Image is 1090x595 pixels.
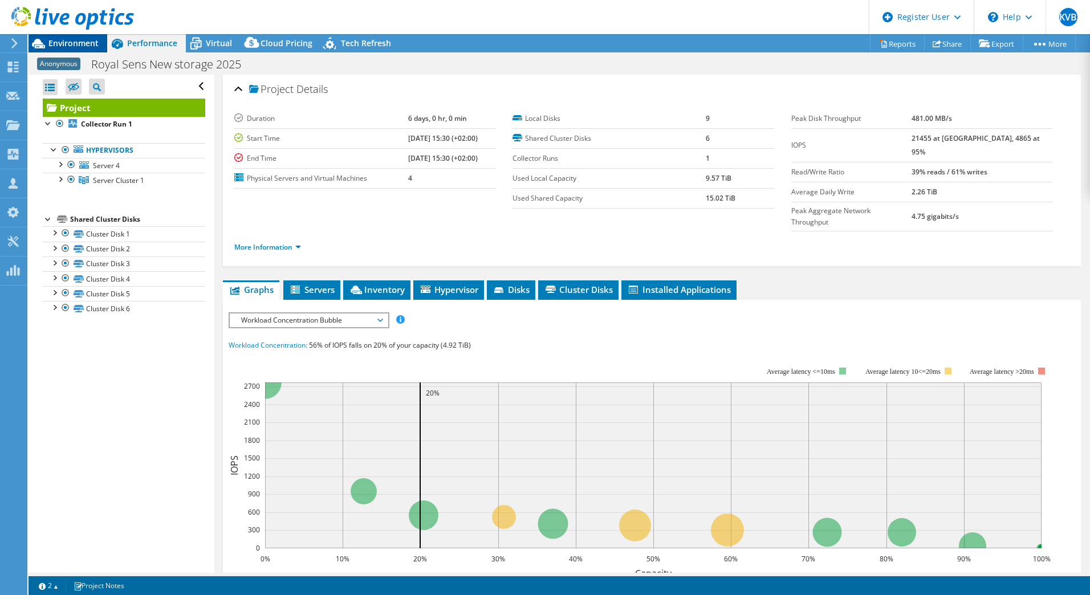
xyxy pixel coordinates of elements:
[724,554,738,564] text: 60%
[43,256,205,271] a: Cluster Disk 3
[37,58,80,70] span: Anonymous
[865,368,941,376] tspan: Average latency 10<=20ms
[48,38,99,48] span: Environment
[244,417,260,427] text: 2100
[513,193,706,204] label: Used Shared Capacity
[870,35,925,52] a: Reports
[802,554,815,564] text: 70%
[706,153,710,163] b: 1
[43,99,205,117] a: Project
[234,113,408,124] label: Duration
[569,554,583,564] text: 40%
[43,271,205,286] a: Cluster Disk 4
[513,113,706,124] label: Local Disks
[289,284,335,295] span: Servers
[1023,35,1076,52] a: More
[880,554,893,564] text: 80%
[43,143,205,158] a: Hypervisors
[791,166,912,178] label: Read/Write Ratio
[408,133,478,143] b: [DATE] 15:30 (+02:00)
[229,284,274,295] span: Graphs
[261,38,312,48] span: Cloud Pricing
[706,133,710,143] b: 6
[234,133,408,144] label: Start Time
[206,38,232,48] span: Virtual
[336,554,349,564] text: 10%
[249,84,294,95] span: Project
[646,554,660,564] text: 50%
[419,284,478,295] span: Hypervisor
[43,158,205,173] a: Server 4
[43,173,205,188] a: Server Cluster 1
[43,242,205,256] a: Cluster Disk 2
[912,133,1040,157] b: 21455 at [GEOGRAPHIC_DATA], 4865 at 95%
[426,388,440,398] text: 20%
[767,368,835,376] tspan: Average latency <=10ms
[70,213,205,226] div: Shared Cluster Disks
[244,453,260,463] text: 1500
[248,525,260,535] text: 300
[244,435,260,445] text: 1800
[408,153,478,163] b: [DATE] 15:30 (+02:00)
[244,471,260,481] text: 1200
[635,567,672,580] text: Capacity
[408,173,412,183] b: 4
[256,543,260,553] text: 0
[228,455,241,475] text: IOPS
[988,12,998,22] svg: \n
[491,554,505,564] text: 30%
[912,167,987,177] b: 39% reads / 61% writes
[513,173,706,184] label: Used Local Capacity
[706,173,731,183] b: 9.57 TiB
[1059,8,1077,26] span: KVB
[970,35,1023,52] a: Export
[791,113,912,124] label: Peak Disk Throughput
[513,153,706,164] label: Collector Runs
[43,117,205,132] a: Collector Run 1
[970,368,1034,376] text: Average latency >20ms
[912,113,952,123] b: 481.00 MB/s
[234,242,301,252] a: More Information
[912,211,959,221] b: 4.75 gigabits/s
[408,113,467,123] b: 6 days, 0 hr, 0 min
[1032,554,1050,564] text: 100%
[43,226,205,241] a: Cluster Disk 1
[791,186,912,198] label: Average Daily Write
[43,286,205,301] a: Cluster Disk 5
[957,554,971,564] text: 90%
[706,113,710,123] b: 9
[93,176,144,185] span: Server Cluster 1
[627,284,731,295] span: Installed Applications
[248,507,260,517] text: 600
[244,400,260,409] text: 2400
[93,161,120,170] span: Server 4
[791,205,912,228] label: Peak Aggregate Network Throughput
[66,578,132,593] a: Project Notes
[260,554,270,564] text: 0%
[309,340,471,350] span: 56% of IOPS falls on 20% of your capacity (4.92 TiB)
[43,301,205,316] a: Cluster Disk 6
[229,340,307,350] span: Workload Concentration:
[234,153,408,164] label: End Time
[413,554,427,564] text: 20%
[544,284,613,295] span: Cluster Disks
[86,58,259,71] h1: Royal Sens New storage 2025
[341,38,391,48] span: Tech Refresh
[127,38,177,48] span: Performance
[924,35,971,52] a: Share
[248,489,260,499] text: 900
[234,173,408,184] label: Physical Servers and Virtual Machines
[493,284,530,295] span: Disks
[296,82,328,96] span: Details
[235,313,382,327] span: Workload Concentration Bubble
[31,578,66,593] a: 2
[912,187,937,197] b: 2.26 TiB
[349,284,405,295] span: Inventory
[513,133,706,144] label: Shared Cluster Disks
[791,140,912,151] label: IOPS
[81,119,132,129] b: Collector Run 1
[244,381,260,391] text: 2700
[706,193,735,203] b: 15.02 TiB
